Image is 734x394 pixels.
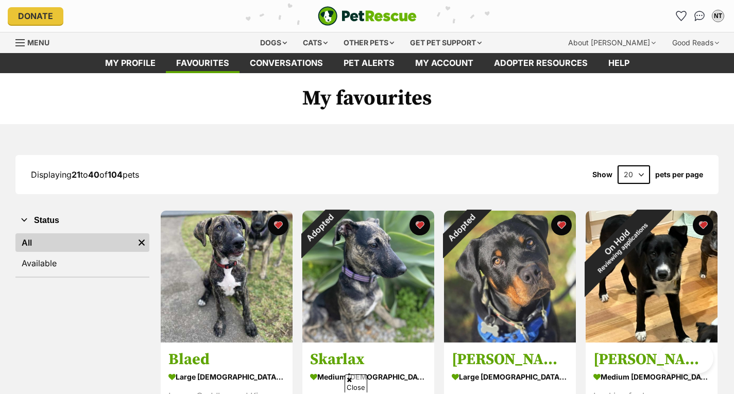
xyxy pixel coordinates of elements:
button: Status [15,214,149,227]
button: favourite [551,215,572,235]
strong: 104 [108,169,123,180]
img: Kane [444,211,576,342]
a: conversations [240,53,333,73]
div: Other pets [336,32,401,53]
a: Menu [15,32,57,51]
a: Remove filter [134,233,149,252]
div: Good Reads [665,32,726,53]
h3: [PERSON_NAME] [593,350,710,370]
h3: [PERSON_NAME] [452,350,568,370]
div: Get pet support [403,32,489,53]
a: PetRescue [318,6,417,26]
div: On Hold [563,188,677,302]
div: medium [DEMOGRAPHIC_DATA] Dog [310,370,426,385]
a: Adopted [444,334,576,345]
label: pets per page [655,170,703,179]
button: favourite [409,215,430,235]
button: My account [710,8,726,24]
div: Adopted [289,197,350,259]
img: chat-41dd97257d64d25036548639549fe6c8038ab92f7586957e7f3b1b290dea8141.svg [694,11,705,21]
div: NT [713,11,723,21]
strong: 40 [88,169,99,180]
h3: Blaed [168,350,285,370]
img: logo-e224e6f780fb5917bec1dbf3a21bbac754714ae5b6737aabdf751b685950b380.svg [318,6,417,26]
iframe: Help Scout Beacon - Open [659,342,713,373]
a: Pet alerts [333,53,405,73]
span: Displaying to of pets [31,169,139,180]
a: Favourites [166,53,240,73]
a: Adopter resources [484,53,598,73]
div: Adopted [431,197,492,259]
img: Blaed [161,211,293,342]
a: My profile [95,53,166,73]
button: favourite [693,215,713,235]
strong: 21 [72,169,80,180]
a: Conversations [691,8,708,24]
a: All [15,233,134,252]
div: medium [DEMOGRAPHIC_DATA] Dog [593,370,710,385]
a: My account [405,53,484,73]
div: large [DEMOGRAPHIC_DATA] Dog [168,370,285,385]
a: Donate [8,7,63,25]
button: favourite [268,215,288,235]
span: Menu [27,38,49,47]
div: Dogs [253,32,294,53]
h3: Skarlax [310,350,426,370]
span: Close [345,374,367,392]
div: large [DEMOGRAPHIC_DATA] Dog [452,370,568,385]
div: About [PERSON_NAME] [561,32,663,53]
img: Skarlax [302,211,434,342]
a: Help [598,53,640,73]
a: Adopted [302,334,434,345]
span: Reviewing applications [596,221,650,275]
a: Available [15,254,149,272]
a: On HoldReviewing applications [586,334,718,345]
span: Show [592,170,612,179]
a: Favourites [673,8,689,24]
ul: Account quick links [673,8,726,24]
div: Cats [296,32,335,53]
div: Status [15,231,149,277]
